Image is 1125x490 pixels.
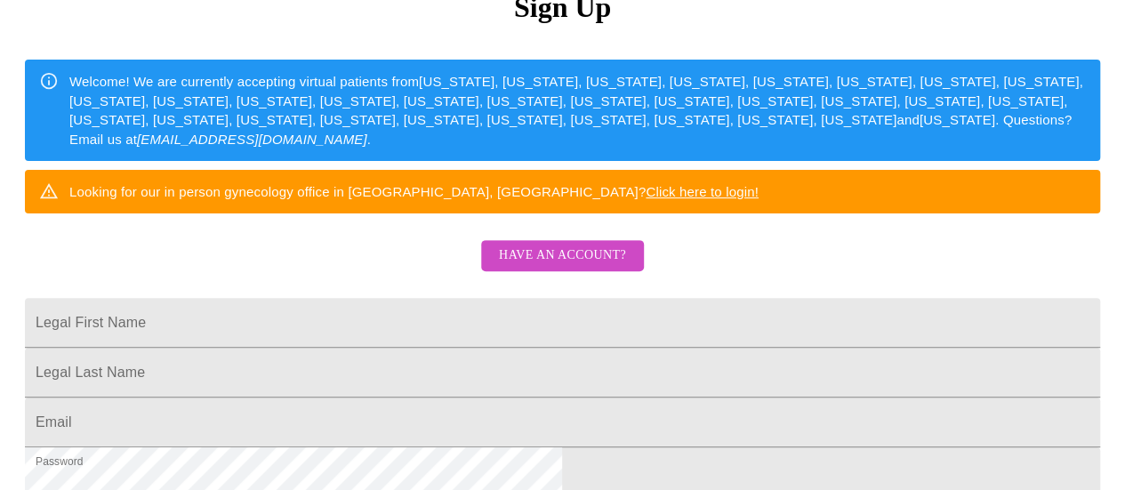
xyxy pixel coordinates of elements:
a: Click here to login! [646,184,759,199]
span: Have an account? [499,245,626,267]
button: Have an account? [481,240,644,271]
em: [EMAIL_ADDRESS][DOMAIN_NAME] [137,132,367,147]
div: Looking for our in person gynecology office in [GEOGRAPHIC_DATA], [GEOGRAPHIC_DATA]? [69,175,759,208]
a: Have an account? [477,260,648,275]
div: Welcome! We are currently accepting virtual patients from [US_STATE], [US_STATE], [US_STATE], [US... [69,65,1086,156]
